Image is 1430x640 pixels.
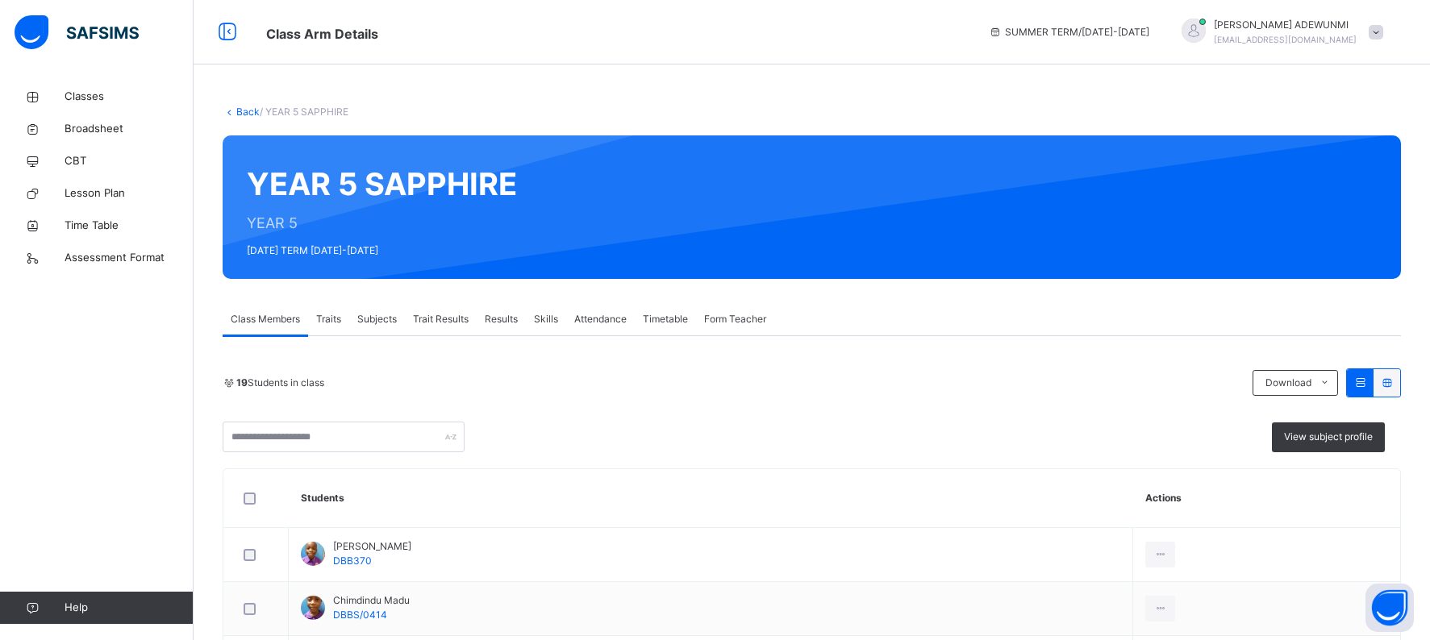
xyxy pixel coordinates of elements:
th: Actions [1133,469,1400,528]
span: DBB370 [333,555,372,567]
button: Open asap [1365,584,1414,632]
b: 19 [236,376,248,389]
span: View subject profile [1284,430,1373,444]
th: Students [289,469,1133,528]
span: Classes [65,89,194,105]
span: Subjects [357,312,397,326]
span: Time Table [65,218,194,234]
span: Class Members [231,312,300,326]
span: Attendance [574,312,627,326]
span: Chimdindu Madu [333,593,410,608]
span: [PERSON_NAME] ADEWUNMI [1214,18,1357,32]
span: / YEAR 5 SAPPHIRE [260,106,348,118]
span: Students in class [236,376,324,390]
span: Trait Results [413,312,469,326]
span: session/term information [989,25,1149,39]
span: Download [1265,376,1311,390]
span: Results [485,312,518,326]
span: Form Teacher [704,312,766,326]
span: Broadsheet [65,121,194,137]
span: [PERSON_NAME] [333,539,411,554]
span: Assessment Format [65,250,194,266]
img: safsims [15,15,139,49]
span: CBT [65,153,194,169]
div: JOSEPHADEWUNMI [1165,18,1391,47]
span: Traits [316,312,341,326]
span: DBBS/0414 [333,609,387,621]
span: [EMAIL_ADDRESS][DOMAIN_NAME] [1214,35,1357,44]
span: Lesson Plan [65,185,194,202]
span: Class Arm Details [266,26,378,42]
a: Back [236,106,260,118]
span: Timetable [643,312,688,326]
span: Skills [534,312,558,326]
span: Help [65,600,193,616]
